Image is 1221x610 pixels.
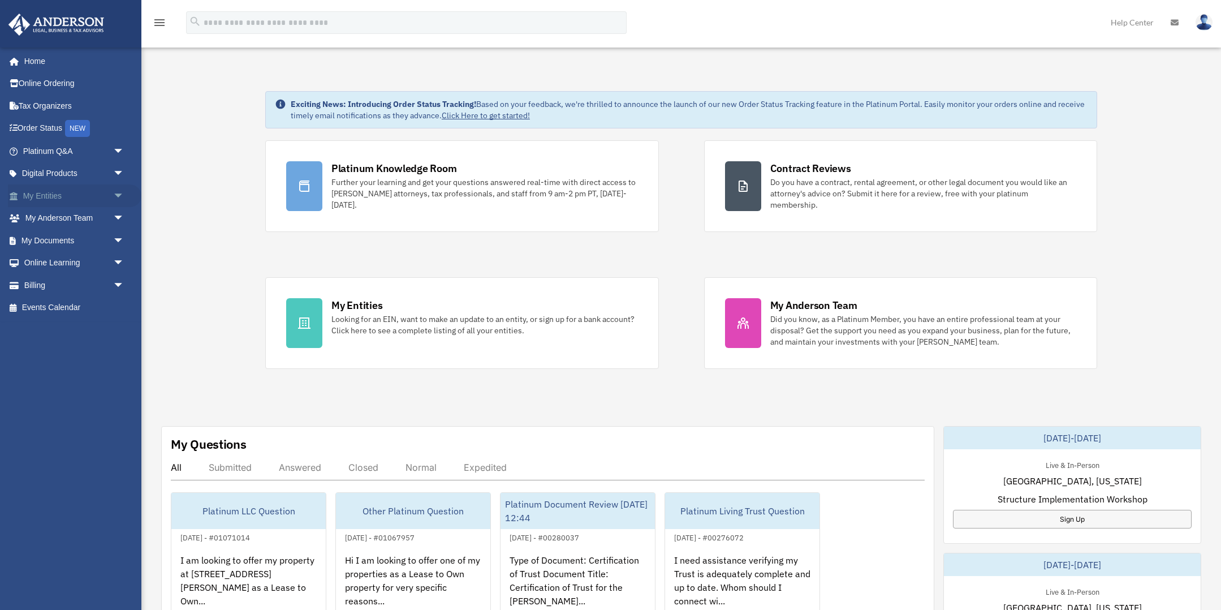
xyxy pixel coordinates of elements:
[8,72,141,95] a: Online Ordering
[171,531,259,543] div: [DATE] - #01071014
[171,436,247,453] div: My Questions
[8,50,136,72] a: Home
[331,313,638,336] div: Looking for an EIN, want to make an update to an entity, or sign up for a bank account? Click her...
[704,140,1098,232] a: Contract Reviews Do you have a contract, rental agreement, or other legal document you would like...
[770,177,1077,211] div: Do you have a contract, rental agreement, or other legal document you would like an attorney's ad...
[113,274,136,297] span: arrow_drop_down
[8,252,141,274] a: Online Learningarrow_drop_down
[8,229,141,252] a: My Documentsarrow_drop_down
[336,531,424,543] div: [DATE] - #01067957
[770,313,1077,347] div: Did you know, as a Platinum Member, you have an entire professional team at your disposal? Get th...
[113,162,136,186] span: arrow_drop_down
[113,184,136,208] span: arrow_drop_down
[153,16,166,29] i: menu
[331,298,382,312] div: My Entities
[336,493,490,529] div: Other Platinum Question
[944,553,1201,576] div: [DATE]-[DATE]
[189,15,201,28] i: search
[770,161,851,175] div: Contract Reviews
[8,207,141,230] a: My Anderson Teamarrow_drop_down
[171,462,182,473] div: All
[944,427,1201,449] div: [DATE]-[DATE]
[8,117,141,140] a: Order StatusNEW
[8,184,141,207] a: My Entitiesarrow_drop_down
[113,252,136,275] span: arrow_drop_down
[1037,585,1108,597] div: Live & In-Person
[331,161,457,175] div: Platinum Knowledge Room
[501,493,655,529] div: Platinum Document Review [DATE] 12:44
[405,462,437,473] div: Normal
[348,462,378,473] div: Closed
[113,207,136,230] span: arrow_drop_down
[171,493,326,529] div: Platinum LLC Question
[8,297,141,319] a: Events Calendar
[113,229,136,252] span: arrow_drop_down
[998,492,1147,506] span: Structure Implementation Workshop
[770,298,857,312] div: My Anderson Team
[1196,14,1213,31] img: User Pic
[665,493,819,529] div: Platinum Living Trust Question
[265,277,659,369] a: My Entities Looking for an EIN, want to make an update to an entity, or sign up for a bank accoun...
[153,20,166,29] a: menu
[291,99,476,109] strong: Exciting News: Introducing Order Status Tracking!
[291,98,1088,121] div: Based on your feedback, we're thrilled to announce the launch of our new Order Status Tracking fe...
[1003,474,1142,488] span: [GEOGRAPHIC_DATA], [US_STATE]
[65,120,90,137] div: NEW
[8,140,141,162] a: Platinum Q&Aarrow_drop_down
[8,274,141,297] a: Billingarrow_drop_down
[953,510,1192,529] a: Sign Up
[464,462,507,473] div: Expedited
[209,462,252,473] div: Submitted
[8,162,141,185] a: Digital Productsarrow_drop_down
[442,110,530,121] a: Click Here to get started!
[113,140,136,163] span: arrow_drop_down
[8,94,141,117] a: Tax Organizers
[665,531,753,543] div: [DATE] - #00276072
[331,177,638,211] div: Further your learning and get your questions answered real-time with direct access to [PERSON_NAM...
[1037,458,1108,470] div: Live & In-Person
[704,277,1098,369] a: My Anderson Team Did you know, as a Platinum Member, you have an entire professional team at your...
[501,531,588,543] div: [DATE] - #00280037
[5,14,107,36] img: Anderson Advisors Platinum Portal
[279,462,321,473] div: Answered
[265,140,659,232] a: Platinum Knowledge Room Further your learning and get your questions answered real-time with dire...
